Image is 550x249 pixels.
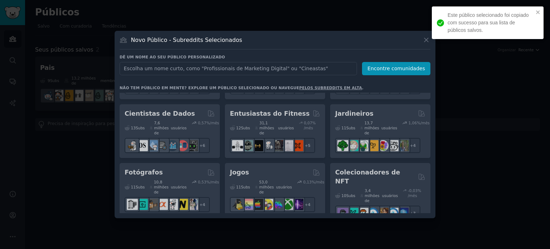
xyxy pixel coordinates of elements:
font: Não tem público em mente? Explore um público selecionado ou navegue [120,86,299,90]
font: Novo Público - Subreddits Selecionados [131,37,242,43]
font: Este público selecionado foi copiado com sucesso para sua lista de públicos salvos. [448,12,529,33]
input: Escolha um nome curto, como "Profissionais de Marketing Digital" ou "Cineastas" [120,62,357,75]
button: fechar [536,9,541,15]
font: Dê um nome ao seu público personalizado [120,55,225,59]
font: . [362,86,363,90]
button: Encontre comunidades [362,62,430,75]
a: pelos subreddits em alta [299,86,362,90]
font: Encontre comunidades [367,66,425,71]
